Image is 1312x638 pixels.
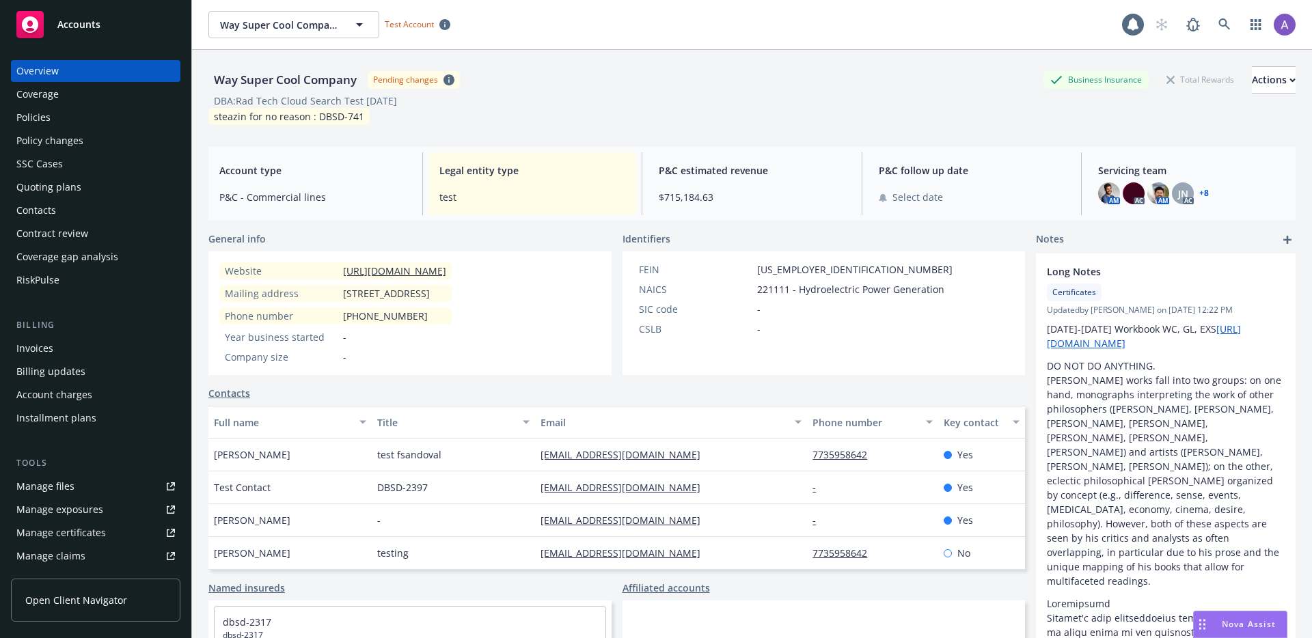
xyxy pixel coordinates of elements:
[16,269,59,291] div: RiskPulse
[541,448,711,461] a: [EMAIL_ADDRESS][DOMAIN_NAME]
[225,286,338,301] div: Mailing address
[208,406,372,439] button: Full name
[957,546,970,560] span: No
[343,330,346,344] span: -
[214,513,290,527] span: [PERSON_NAME]
[16,361,85,383] div: Billing updates
[16,223,88,245] div: Contract review
[11,337,180,359] a: Invoices
[11,176,180,198] a: Quoting plans
[208,232,266,246] span: General info
[1160,71,1241,88] div: Total Rewards
[16,545,85,567] div: Manage claims
[439,163,626,178] span: Legal entity type
[541,546,711,559] a: [EMAIL_ADDRESS][DOMAIN_NAME]
[1052,286,1096,299] span: Certificates
[214,415,351,430] div: Full name
[957,480,973,495] span: Yes
[16,153,63,175] div: SSC Cases
[1178,186,1188,201] span: JN
[639,322,752,336] div: CSLB
[225,264,338,278] div: Website
[16,499,103,521] div: Manage exposures
[623,232,670,246] span: Identifiers
[1199,189,1209,197] a: +8
[377,447,441,462] span: test fsandoval
[16,107,51,128] div: Policies
[11,153,180,175] a: SSC Cases
[214,447,290,462] span: [PERSON_NAME]
[11,384,180,406] a: Account charges
[757,302,761,316] span: -
[373,74,438,85] div: Pending changes
[1279,232,1296,248] a: add
[16,475,74,497] div: Manage files
[757,322,761,336] span: -
[16,407,96,429] div: Installment plans
[11,107,180,128] a: Policies
[368,71,460,88] span: Pending changes
[225,350,338,364] div: Company size
[11,269,180,291] a: RiskPulse
[16,384,92,406] div: Account charges
[1179,11,1207,38] a: Report a Bug
[623,581,710,595] a: Affiliated accounts
[16,199,56,221] div: Contacts
[223,615,271,628] a: dbsd-2317
[639,282,752,296] div: NAICS
[1194,611,1211,637] div: Drag to move
[214,480,271,495] span: Test Contact
[1242,11,1270,38] a: Switch app
[16,337,53,359] div: Invoices
[11,456,180,470] div: Tools
[659,163,845,178] span: P&C estimated revenue
[892,190,943,204] span: Select date
[944,415,1004,430] div: Key contact
[1252,66,1296,94] button: Actions
[379,17,456,31] span: Test Account
[11,223,180,245] a: Contract review
[957,447,973,462] span: Yes
[208,386,250,400] a: Contacts
[879,163,1065,178] span: P&C follow up date
[11,83,180,105] a: Coverage
[225,330,338,344] div: Year business started
[11,199,180,221] a: Contacts
[535,406,807,439] button: Email
[16,246,118,268] div: Coverage gap analysis
[938,406,1025,439] button: Key contact
[1047,304,1285,316] span: Updated by [PERSON_NAME] on [DATE] 12:22 PM
[25,593,127,607] span: Open Client Navigator
[208,71,362,89] div: Way Super Cool Company
[214,546,290,560] span: [PERSON_NAME]
[343,350,346,364] span: -
[807,406,938,439] button: Phone number
[1098,163,1285,178] span: Servicing team
[1043,71,1149,88] div: Business Insurance
[16,176,81,198] div: Quoting plans
[1036,232,1064,248] span: Notes
[1047,322,1285,350] p: [DATE]-[DATE] Workbook WC, GL, EXS
[208,581,285,595] a: Named insureds
[639,302,752,316] div: SIC code
[16,83,59,105] div: Coverage
[757,262,953,277] span: [US_EMPLOYER_IDENTIFICATION_NUMBER]
[541,481,711,494] a: [EMAIL_ADDRESS][DOMAIN_NAME]
[11,60,180,82] a: Overview
[11,5,180,44] a: Accounts
[639,262,752,277] div: FEIN
[1047,264,1249,279] span: Long Notes
[225,309,338,323] div: Phone number
[812,481,827,494] a: -
[1098,182,1120,204] img: photo
[16,60,59,82] div: Overview
[220,18,338,32] span: Way Super Cool Company
[11,130,180,152] a: Policy changes
[343,286,430,301] span: [STREET_ADDRESS]
[11,499,180,521] a: Manage exposures
[1274,14,1296,36] img: photo
[11,475,180,497] a: Manage files
[219,163,406,178] span: Account type
[11,522,180,544] a: Manage certificates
